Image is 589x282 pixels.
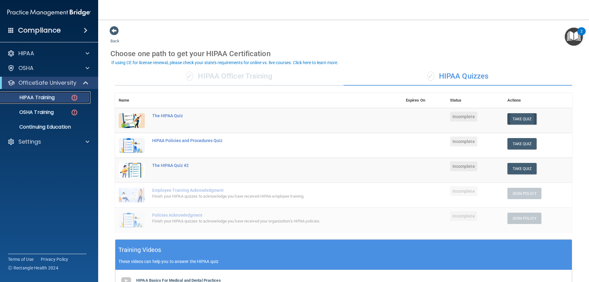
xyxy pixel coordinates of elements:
[18,138,41,145] p: Settings
[504,93,572,108] th: Actions
[402,93,446,108] th: Expires On
[115,67,344,86] div: HIPAA Officer Training
[118,245,161,255] h5: Training Videos
[427,71,434,81] span: ✓
[344,67,572,86] div: HIPAA Quizzes
[18,50,34,57] p: HIPAA
[8,265,58,271] span: Ⓒ Rectangle Health 2024
[118,259,569,264] p: These videos can help you to answer the HIPAA quiz
[7,79,89,87] a: OfficeSafe University
[71,94,78,102] img: danger-circle.6113f641.png
[450,161,477,171] span: Incomplete
[580,31,583,39] div: 2
[152,113,371,118] div: The HIPAA Quiz
[7,138,89,145] a: Settings
[18,26,61,35] h4: Compliance
[7,50,89,57] a: HIPAA
[110,31,119,43] a: Back
[565,28,583,46] button: Open Resource Center, 2 new notifications
[41,256,68,262] a: Privacy Policy
[7,64,89,72] a: OSHA
[507,113,537,125] button: Take Quiz
[110,45,577,63] div: Choose one path to get your HIPAA Certification
[483,238,582,263] iframe: Drift Widget Chat Controller
[450,186,477,196] span: Incomplete
[507,163,537,174] button: Take Quiz
[450,137,477,146] span: Incomplete
[152,213,371,218] div: Policies Acknowledgment
[450,211,477,221] span: Incomplete
[507,138,537,149] button: Take Quiz
[152,193,371,200] div: Finish your HIPAA quizzes to acknowledge you have received HIPAA employee training.
[18,64,34,72] p: OSHA
[152,218,371,225] div: Finish your HIPAA quizzes to acknowledge you have received your organization’s HIPAA policies.
[186,71,193,81] span: ✓
[111,60,338,65] div: If using CE for license renewal, please check your state's requirements for online vs. live cours...
[8,256,33,262] a: Terms of Use
[71,109,78,116] img: danger-circle.6113f641.png
[507,188,541,199] button: Sign Policy
[110,60,339,66] button: If using CE for license renewal, please check your state's requirements for online vs. live cours...
[152,188,371,193] div: Employee Training Acknowledgment
[18,79,76,87] p: OfficeSafe University
[446,93,504,108] th: Status
[4,124,88,130] p: Continuing Education
[4,95,55,101] p: HIPAA Training
[152,163,371,168] div: The HIPAA Quiz #2
[152,138,371,143] div: HIPAA Policies and Procedures Quiz
[115,93,148,108] th: Name
[507,213,541,224] button: Sign Policy
[7,6,91,19] img: PMB logo
[4,109,54,115] p: OSHA Training
[450,112,477,122] span: Incomplete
